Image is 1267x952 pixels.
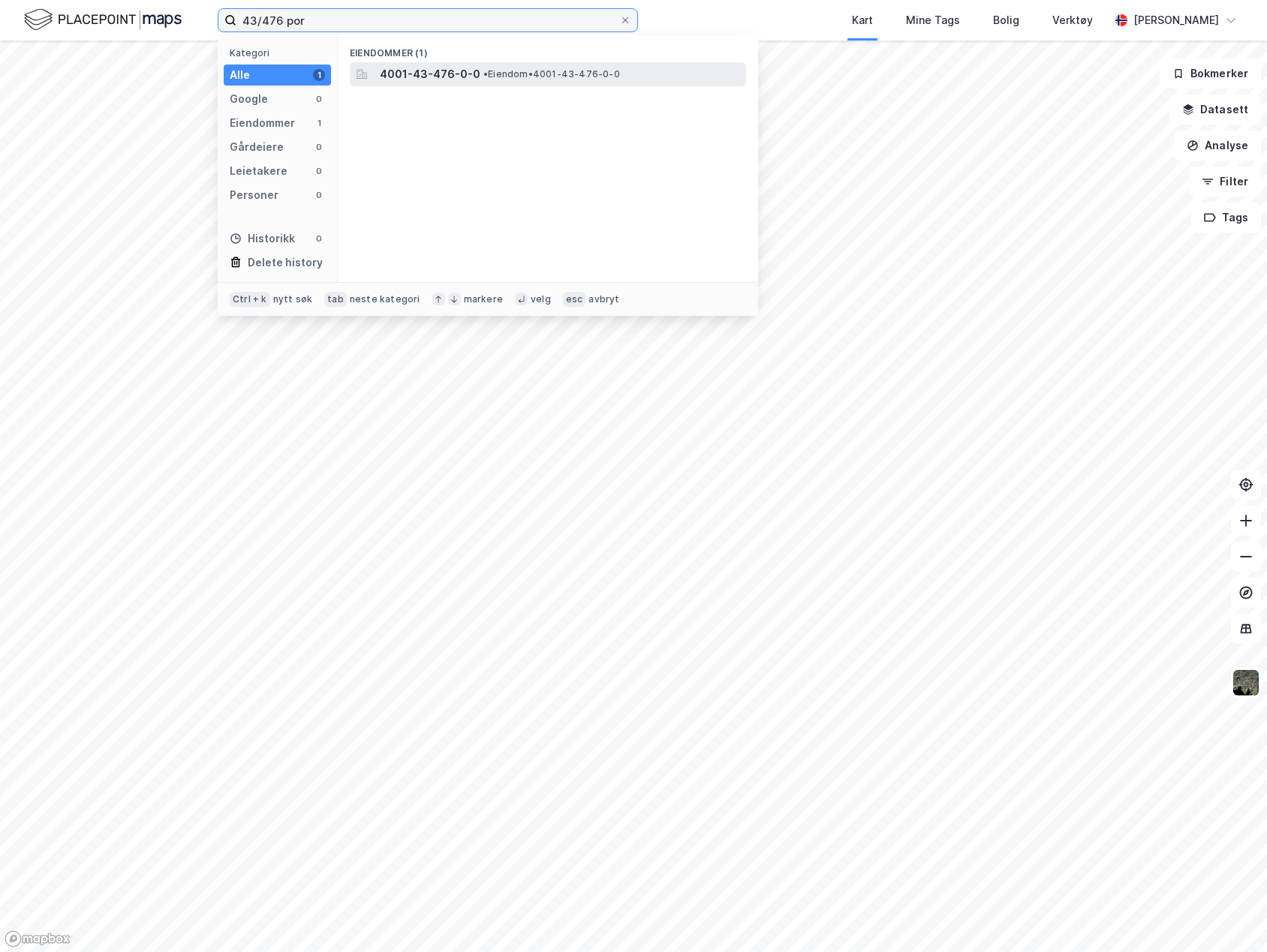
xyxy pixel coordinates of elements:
[464,293,503,305] div: markere
[230,66,250,84] div: Alle
[993,11,1019,29] div: Bolig
[380,65,480,83] span: 4001-43-476-0-0
[1189,167,1261,197] button: Filter
[313,141,325,153] div: 0
[1191,203,1261,233] button: Tags
[230,186,278,204] div: Personer
[483,68,620,80] span: Eiendom • 4001-43-476-0-0
[531,293,551,305] div: velg
[230,47,331,59] div: Kategori
[588,293,619,305] div: avbryt
[1133,11,1219,29] div: [PERSON_NAME]
[313,189,325,201] div: 0
[483,68,488,80] span: •
[313,93,325,105] div: 0
[1160,59,1261,89] button: Bokmerker
[313,165,325,177] div: 0
[273,293,313,305] div: nytt søk
[324,292,347,307] div: tab
[313,69,325,81] div: 1
[248,254,323,272] div: Delete history
[230,292,270,307] div: Ctrl + k
[236,9,619,32] input: Søk på adresse, matrikkel, gårdeiere, leietakere eller personer
[1052,11,1093,29] div: Verktøy
[338,35,758,62] div: Eiendommer (1)
[1192,880,1267,952] iframe: Chat Widget
[230,90,268,108] div: Google
[230,230,295,248] div: Historikk
[313,117,325,129] div: 1
[1174,131,1261,161] button: Analyse
[230,138,284,156] div: Gårdeiere
[24,7,182,33] img: logo.f888ab2527a4732fd821a326f86c7f29.svg
[313,233,325,245] div: 0
[230,162,287,180] div: Leietakere
[350,293,420,305] div: neste kategori
[1232,668,1260,697] img: 9k=
[230,114,295,132] div: Eiendommer
[906,11,960,29] div: Mine Tags
[563,292,586,307] div: esc
[852,11,873,29] div: Kart
[5,930,71,947] a: Mapbox homepage
[1169,95,1261,125] button: Datasett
